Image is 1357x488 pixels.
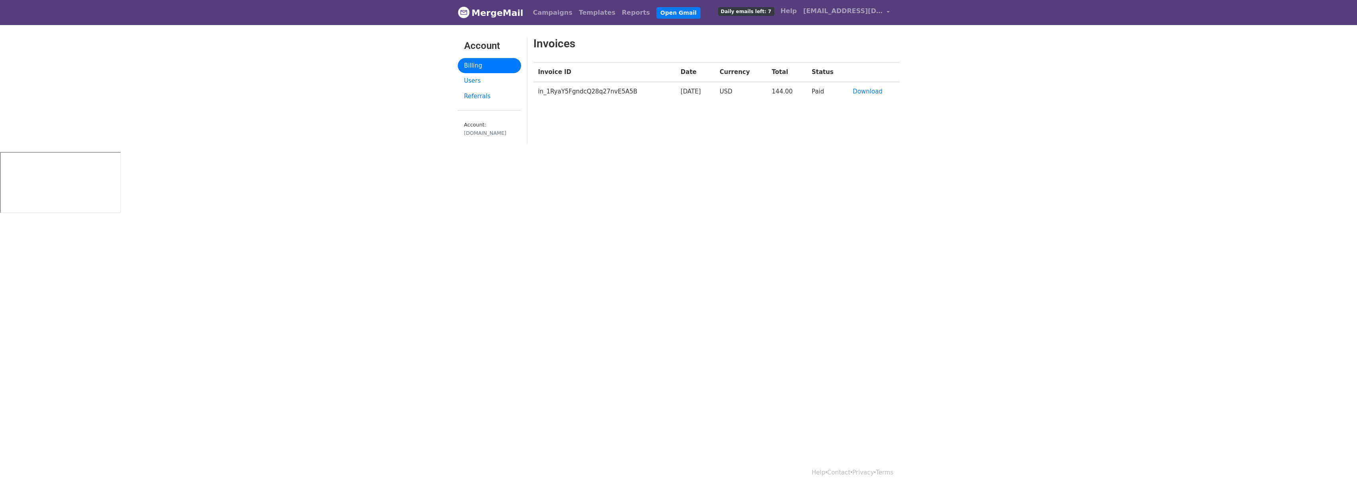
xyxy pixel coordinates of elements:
a: Billing [458,58,521,74]
a: Help [777,3,800,19]
img: MergeMail logo [458,6,470,18]
small: Account: [464,122,515,137]
th: Currency [715,63,767,82]
a: Campaigns [530,5,576,21]
td: [DATE] [676,82,715,101]
a: Reports [619,5,653,21]
span: [EMAIL_ADDRESS][DOMAIN_NAME] [803,6,883,16]
th: Status [807,63,848,82]
iframe: Chat Widget [1317,450,1357,488]
th: Invoice ID [533,63,676,82]
a: Referrals [458,89,521,104]
a: [EMAIL_ADDRESS][DOMAIN_NAME] [800,3,893,22]
a: Templates [576,5,619,21]
a: MergeMail [458,4,523,21]
a: Contact [827,469,850,476]
a: Download [853,88,883,95]
a: Privacy [852,469,874,476]
th: Total [767,63,807,82]
a: Users [458,73,521,89]
a: Daily emails left: 7 [715,3,777,19]
td: Paid [807,82,848,101]
a: Help [812,469,825,476]
h2: Invoices [533,37,837,51]
h3: Account [464,40,515,52]
a: Terms [876,469,893,476]
td: 144.00 [767,82,807,101]
div: [DOMAIN_NAME] [464,129,515,137]
span: Daily emails left: 7 [718,7,774,16]
a: Open Gmail [656,7,701,19]
th: Date [676,63,715,82]
td: in_1RyaY5FgndcQ28q27nvE5A5B [533,82,676,101]
td: USD [715,82,767,101]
